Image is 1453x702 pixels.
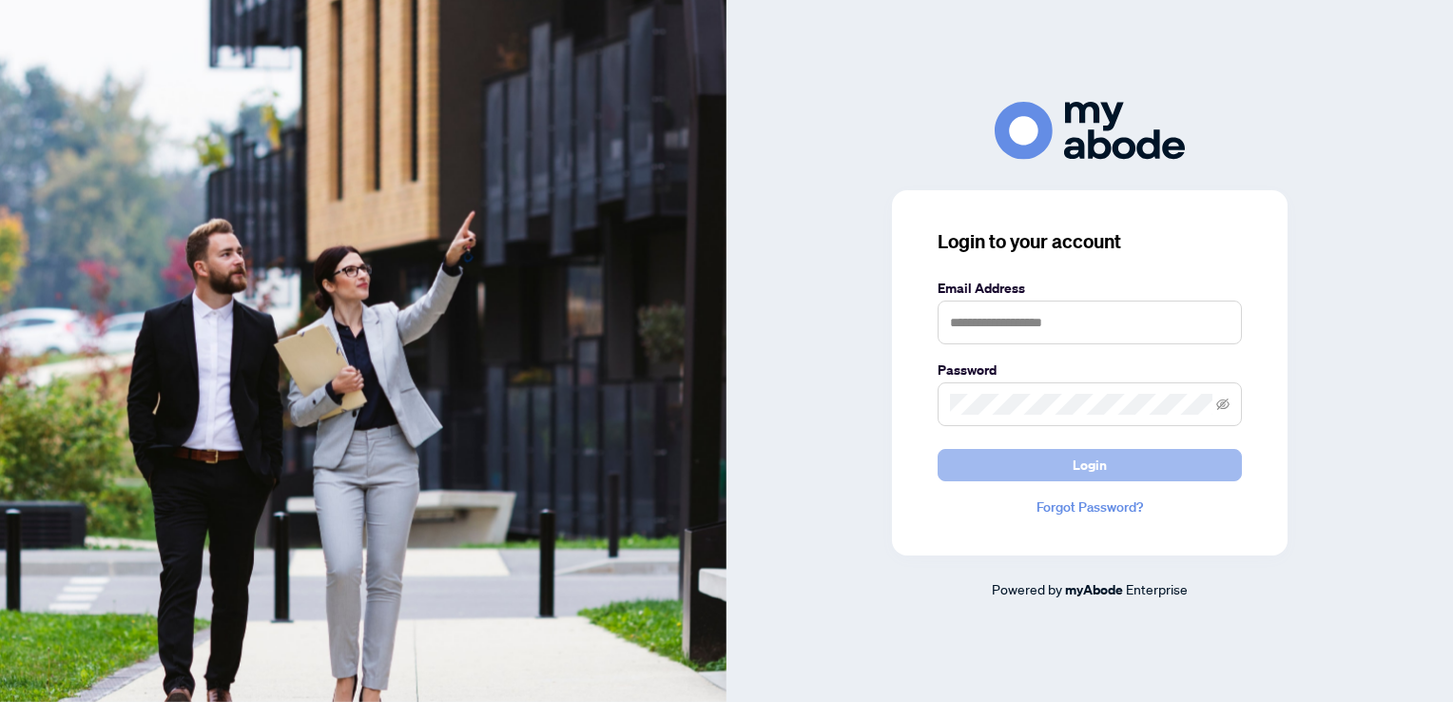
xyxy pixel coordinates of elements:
[1216,398,1230,411] span: eye-invisible
[938,360,1242,380] label: Password
[938,278,1242,299] label: Email Address
[1073,450,1107,480] span: Login
[938,449,1242,481] button: Login
[938,497,1242,517] a: Forgot Password?
[1126,580,1188,597] span: Enterprise
[1065,579,1123,600] a: myAbode
[992,580,1062,597] span: Powered by
[995,102,1185,160] img: ma-logo
[938,228,1242,255] h3: Login to your account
